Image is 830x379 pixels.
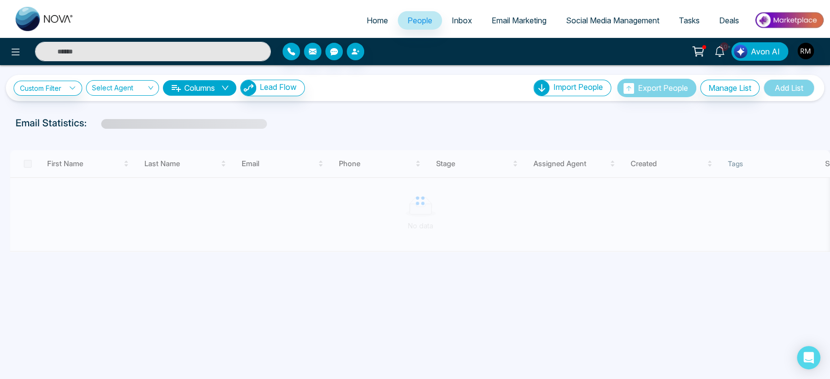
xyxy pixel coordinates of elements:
[751,46,780,57] span: Avon AI
[240,80,305,96] button: Lead Flow
[566,16,659,25] span: Social Media Management
[407,16,432,25] span: People
[236,80,305,96] a: Lead FlowLead Flow
[14,81,82,96] a: Custom Filter
[260,82,297,92] span: Lead Flow
[709,11,749,30] a: Deals
[669,11,709,30] a: Tasks
[442,11,482,30] a: Inbox
[556,11,669,30] a: Social Media Management
[734,45,747,58] img: Lead Flow
[700,80,759,96] button: Manage List
[638,83,688,93] span: Export People
[797,346,820,369] div: Open Intercom Messenger
[452,16,472,25] span: Inbox
[482,11,556,30] a: Email Marketing
[720,42,728,51] span: 10+
[731,42,788,61] button: Avon AI
[221,84,229,92] span: down
[398,11,442,30] a: People
[16,116,87,130] p: Email Statistics:
[754,9,824,31] img: Market-place.gif
[367,16,388,25] span: Home
[357,11,398,30] a: Home
[16,7,74,31] img: Nova CRM Logo
[163,80,236,96] button: Columnsdown
[492,16,547,25] span: Email Marketing
[708,42,731,59] a: 10+
[617,79,696,97] button: Export People
[553,82,603,92] span: Import People
[679,16,700,25] span: Tasks
[241,80,256,96] img: Lead Flow
[719,16,739,25] span: Deals
[797,43,814,59] img: User Avatar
